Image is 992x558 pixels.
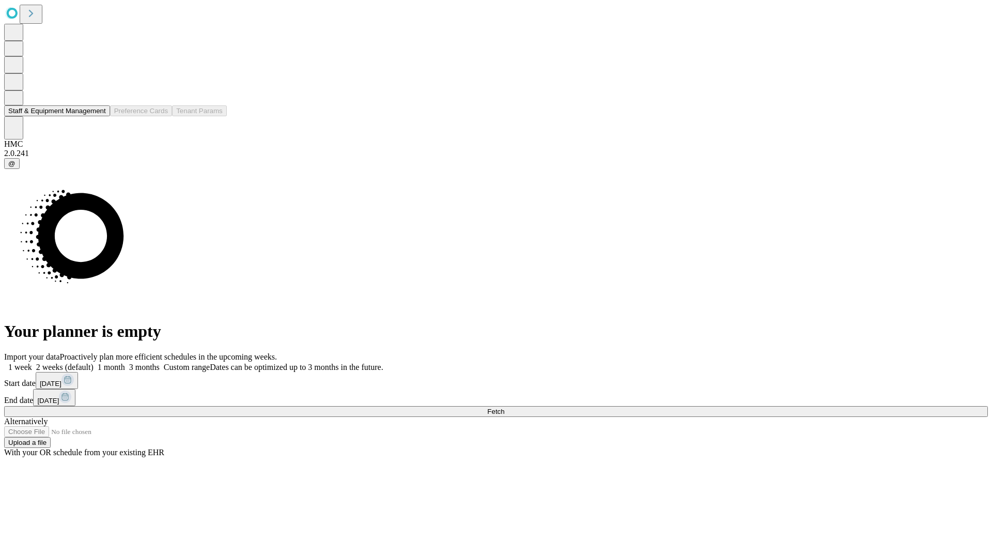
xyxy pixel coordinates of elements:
span: Custom range [164,363,210,371]
span: Proactively plan more efficient schedules in the upcoming weeks. [60,352,277,361]
button: Fetch [4,406,988,417]
div: HMC [4,139,988,149]
span: 2 weeks (default) [36,363,94,371]
div: 2.0.241 [4,149,988,158]
button: [DATE] [36,372,78,389]
span: 1 week [8,363,32,371]
button: [DATE] [33,389,75,406]
button: Upload a file [4,437,51,448]
span: Alternatively [4,417,48,426]
span: Dates can be optimized up to 3 months in the future. [210,363,383,371]
span: [DATE] [37,397,59,405]
span: 3 months [129,363,160,371]
div: End date [4,389,988,406]
span: Import your data [4,352,60,361]
button: Staff & Equipment Management [4,105,110,116]
span: [DATE] [40,380,61,388]
h1: Your planner is empty [4,322,988,341]
button: Tenant Params [172,105,227,116]
button: Preference Cards [110,105,172,116]
span: Fetch [487,408,504,415]
div: Start date [4,372,988,389]
span: @ [8,160,16,167]
span: With your OR schedule from your existing EHR [4,448,164,457]
button: @ [4,158,20,169]
span: 1 month [98,363,125,371]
